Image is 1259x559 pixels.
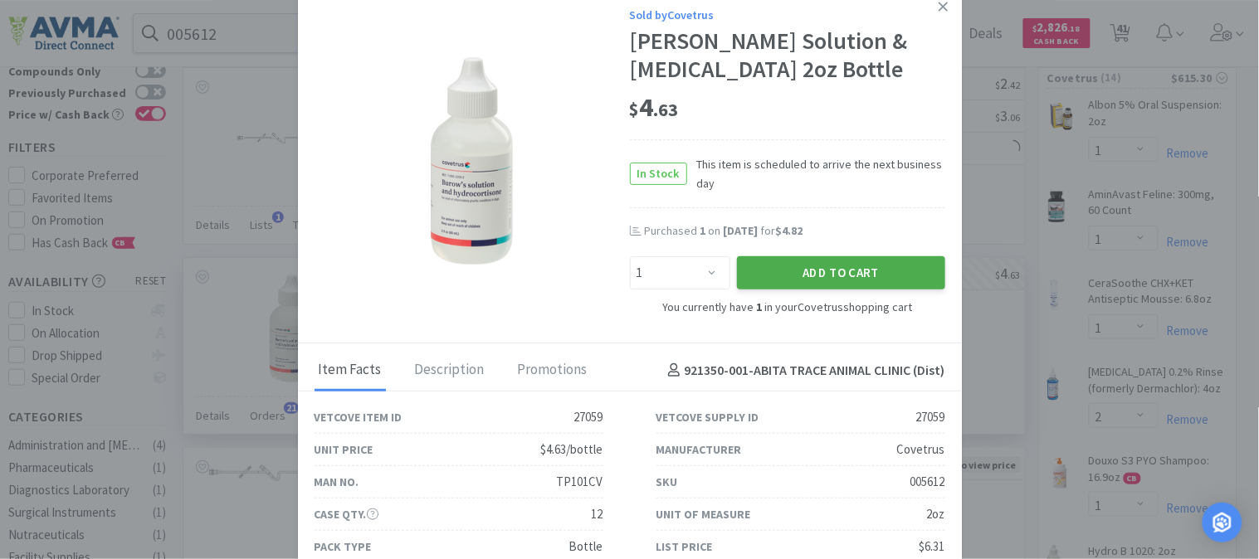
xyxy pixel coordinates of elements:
div: Description [411,350,489,391]
div: Vetcove Supply ID [656,408,759,426]
div: 12 [592,504,603,524]
span: . 63 [654,98,679,121]
div: Open Intercom Messenger [1203,503,1242,542]
div: Man No. [315,473,359,491]
div: 2oz [927,504,945,524]
span: $4.82 [776,223,803,238]
div: Vetcove Item ID [315,408,403,426]
span: 1 [700,223,706,238]
span: [DATE] [724,223,759,238]
div: Covetrus [897,440,945,459]
div: [PERSON_NAME] Solution & [MEDICAL_DATA] 2oz Bottle [630,27,945,83]
img: 73e0b3a9074d4765bb4ced10fb0f695e_27059.png [431,57,513,265]
span: 4 [630,90,679,124]
div: List Price [656,537,713,556]
div: Unit of Measure [656,505,751,523]
div: 27059 [916,407,945,427]
div: TP101CV [557,472,603,492]
div: Bottle [569,537,603,557]
button: Add to Cart [737,256,945,289]
h4: 921350-001 - ABITA TRACE ANIMAL CLINIC (Dist) [661,360,945,382]
div: Item Facts [315,350,386,391]
div: Sold by Covetrus [630,6,945,24]
span: $ [630,98,640,121]
div: Manufacturer [656,440,742,459]
div: Case Qty. [315,505,378,523]
span: This item is scheduled to arrive the next business day [687,155,945,192]
div: Promotions [514,350,592,391]
span: In Stock [631,163,686,184]
div: $4.63/bottle [541,440,603,459]
div: Pack Type [315,537,372,556]
div: You currently have in your Covetrus shopping cart [630,298,945,316]
div: Unit Price [315,440,373,459]
strong: 1 [756,299,762,314]
div: 005612 [910,472,945,492]
div: Purchased on for [645,223,945,240]
div: SKU [656,473,678,491]
div: 27059 [574,407,603,427]
div: $6.31 [920,537,945,557]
